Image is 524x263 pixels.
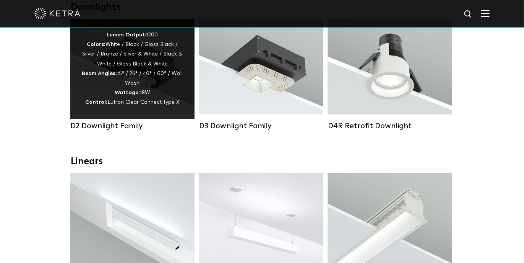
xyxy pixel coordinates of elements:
strong: Control: [86,100,108,105]
strong: Colors: [87,42,106,47]
div: Linears [71,156,453,167]
a: D2 Downlight Family Lumen Output:1200Colors:White / Black / Gloss Black / Silver / Bronze / Silve... [70,19,195,131]
strong: Lumen Output: [107,32,147,38]
img: Hamburger%20Nav.svg [481,10,490,17]
span: Lutron Clear Connect Type X [108,100,180,105]
img: ketra-logo-2019-white [34,8,80,19]
a: D4R Retrofit Downlight Lumen Output:800Colors:White / BlackBeam Angles:15° / 25° / 40° / 60°Watta... [328,19,452,131]
img: search icon [464,10,473,19]
strong: Beam Angles: [82,71,117,76]
div: D3 Downlight Family [199,121,323,131]
div: D2 Downlight Family [70,121,195,131]
div: 1200 White / Black / Gloss Black / Silver / Bronze / Silver & White / Black & White / Gloss Black... [82,30,183,108]
div: D4R Retrofit Downlight [328,121,452,131]
a: D3 Downlight Family Lumen Output:700 / 900 / 1100Colors:White / Black / Silver / Bronze / Paintab... [199,19,323,131]
strong: Wattage: [115,90,140,95]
